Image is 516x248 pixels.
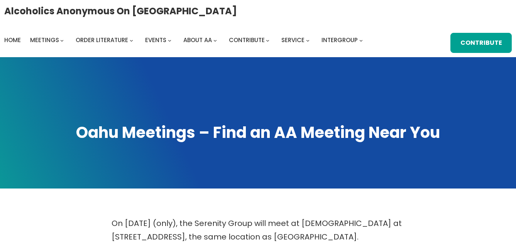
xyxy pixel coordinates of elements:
[112,217,405,244] p: On [DATE] (only), the Serenity Group will meet at [DEMOGRAPHIC_DATA] at [STREET_ADDRESS], the sam...
[183,35,212,46] a: About AA
[359,38,363,42] button: Intergroup submenu
[145,36,166,44] span: Events
[450,33,512,53] a: Contribute
[60,38,64,42] button: Meetings submenu
[281,35,305,46] a: Service
[4,36,21,44] span: Home
[4,35,365,46] nav: Intergroup
[130,38,133,42] button: Order Literature submenu
[8,122,508,143] h1: Oahu Meetings – Find an AA Meeting Near You
[4,3,237,19] a: Alcoholics Anonymous on [GEOGRAPHIC_DATA]
[4,35,21,46] a: Home
[76,36,128,44] span: Order Literature
[321,35,358,46] a: Intergroup
[229,36,265,44] span: Contribute
[266,38,269,42] button: Contribute submenu
[30,36,59,44] span: Meetings
[229,35,265,46] a: Contribute
[306,38,310,42] button: Service submenu
[30,35,59,46] a: Meetings
[183,36,212,44] span: About AA
[213,38,217,42] button: About AA submenu
[145,35,166,46] a: Events
[168,38,171,42] button: Events submenu
[321,36,358,44] span: Intergroup
[281,36,305,44] span: Service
